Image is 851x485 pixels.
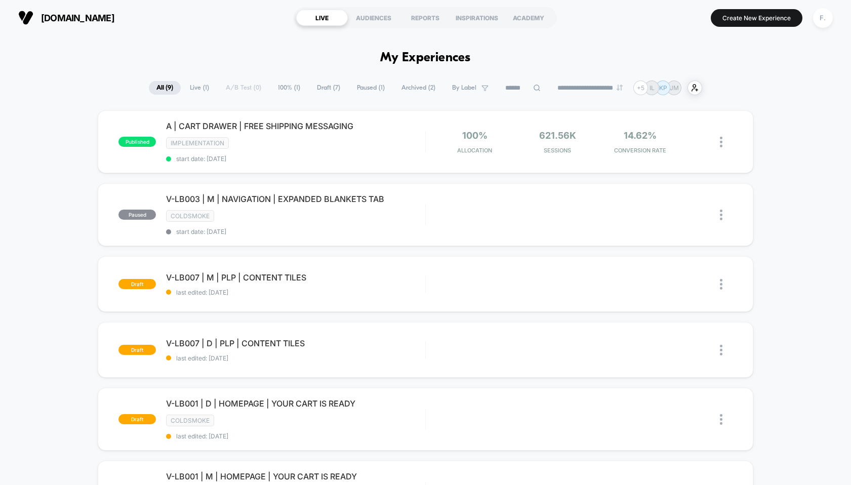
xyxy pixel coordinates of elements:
[166,289,425,296] span: last edited: [DATE]
[15,10,117,26] button: [DOMAIN_NAME]
[462,130,488,141] span: 100%
[633,80,648,95] div: + 5
[617,85,623,91] img: end
[166,432,425,440] span: last edited: [DATE]
[118,210,156,220] span: paused
[457,147,492,154] span: Allocation
[166,471,425,481] span: V-LB001 | M | HOMEPAGE | YOUR CART IS READY
[166,210,214,222] span: COLDSMOKE
[296,10,348,26] div: LIVE
[166,121,425,131] span: A | CART DRAWER | FREE SHIPPING MESSAGING
[348,10,399,26] div: AUDIENCES
[18,10,33,25] img: Visually logo
[166,137,229,149] span: IMPLEMENTATION
[309,81,348,95] span: Draft ( 7 )
[720,279,722,290] img: close
[720,137,722,147] img: close
[166,338,425,348] span: V-LB007 | D | PLP | CONTENT TILES
[452,84,476,92] span: By Label
[118,414,156,424] span: draft
[166,228,425,235] span: start date: [DATE]
[166,272,425,282] span: V-LB007 | M | PLP | CONTENT TILES
[166,155,425,163] span: start date: [DATE]
[394,81,443,95] span: Archived ( 2 )
[118,137,156,147] span: published
[624,130,657,141] span: 14.62%
[166,398,425,409] span: V-LB001 | D | HOMEPAGE | YOUR CART IS READY
[41,13,114,23] span: [DOMAIN_NAME]
[720,414,722,425] img: close
[270,81,308,95] span: 100% ( 1 )
[659,84,667,92] p: KP
[182,81,217,95] span: Live ( 1 )
[711,9,802,27] button: Create New Experience
[518,147,596,154] span: Sessions
[650,84,655,92] p: IL
[451,10,503,26] div: INSPIRATIONS
[720,345,722,355] img: close
[349,81,392,95] span: Paused ( 1 )
[118,345,156,355] span: draft
[720,210,722,220] img: close
[810,8,836,28] button: F.
[670,84,679,92] p: JM
[813,8,833,28] div: F.
[149,81,181,95] span: All ( 9 )
[380,51,471,65] h1: My Experiences
[399,10,451,26] div: REPORTS
[118,279,156,289] span: draft
[166,354,425,362] span: last edited: [DATE]
[166,194,425,204] span: V-LB003 | M | NAVIGATION | EXPANDED BLANKETS TAB
[601,147,679,154] span: CONVERSION RATE
[539,130,576,141] span: 621.56k
[503,10,554,26] div: ACADEMY
[166,415,214,426] span: COLDSMOKE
